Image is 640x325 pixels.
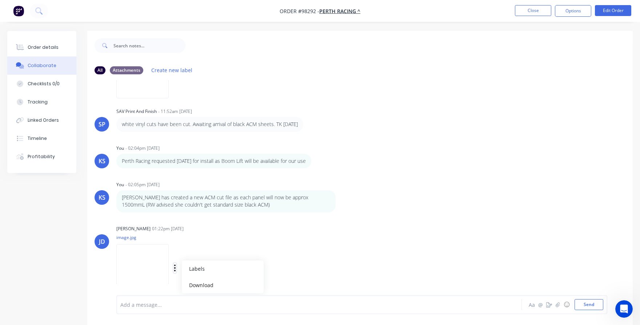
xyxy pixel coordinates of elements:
[148,65,196,75] button: Create new label
[110,66,143,74] div: Attachments
[95,66,105,74] div: All
[575,299,603,310] button: Send
[28,135,47,142] div: Timeline
[125,181,160,188] div: - 02:05pm [DATE]
[7,93,76,111] button: Tracking
[182,277,264,293] button: Download
[562,300,571,309] button: ☺
[28,44,59,51] div: Order details
[116,181,124,188] div: You
[527,300,536,309] button: Aa
[7,38,76,56] button: Order details
[7,148,76,166] button: Profitability
[319,8,360,15] a: Perth Racing ^
[116,234,250,240] p: image.jpg
[99,193,105,202] div: KS
[99,237,105,246] div: JD
[595,5,631,16] button: Edit Order
[615,300,633,318] iframe: Intercom live chat
[99,120,105,129] div: SP
[28,117,59,124] div: Linked Orders
[116,108,157,115] div: SAV Print And Finish
[28,62,56,69] div: Collaborate
[7,75,76,93] button: Checklists 0/0
[536,300,545,309] button: @
[13,5,24,16] img: Factory
[7,56,76,75] button: Collaborate
[158,108,192,115] div: - 11:52am [DATE]
[116,145,124,152] div: You
[152,226,184,232] div: 01:22pm [DATE]
[122,194,330,209] p: [PERSON_NAME] has created a new ACM cut file as each panel will now be approx 1500mmL (RW advised...
[28,99,48,105] div: Tracking
[280,8,319,15] span: Order #98292 -
[125,145,160,152] div: - 02:04pm [DATE]
[7,129,76,148] button: Timeline
[113,38,185,53] input: Search notes...
[7,111,76,129] button: Linked Orders
[122,157,306,165] p: Perth Racing requested [DATE] for install as Boom Lift will be available for our use
[99,157,105,165] div: KS
[28,153,55,160] div: Profitability
[182,261,264,277] button: Labels
[28,81,60,87] div: Checklists 0/0
[116,226,151,232] div: [PERSON_NAME]
[122,121,298,128] p: white vinyl cuts have been cut. Awaiting arrival of black ACM sheets. TK [DATE]
[555,5,591,17] button: Options
[515,5,551,16] button: Close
